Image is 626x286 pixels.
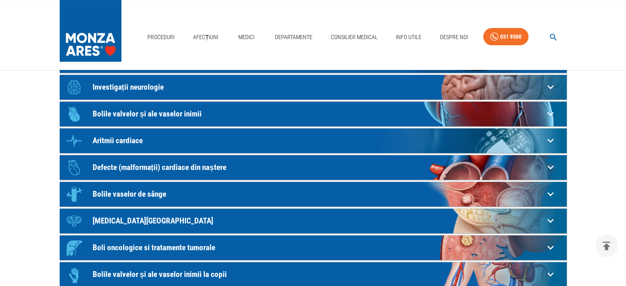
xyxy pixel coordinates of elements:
[93,270,544,279] p: Bolile valvelor și ale vaselor inimii la copii
[62,209,86,233] div: Icon
[93,216,544,225] p: [MEDICAL_DATA][GEOGRAPHIC_DATA]
[144,29,178,46] a: Proceduri
[233,29,260,46] a: Medici
[93,243,544,252] p: Boli oncologice si tratamente tumorale
[62,235,86,260] div: Icon
[327,29,381,46] a: Consilier Medical
[500,32,521,42] div: 031 9300
[190,29,222,46] a: Afecțiuni
[62,75,86,100] div: Icon
[60,155,567,180] div: IconDefecte (malformații) cardiace din naștere
[93,163,544,172] p: Defecte (malformații) cardiace din naștere
[60,235,567,260] div: IconBoli oncologice si tratamente tumorale
[60,75,567,100] div: IconInvestigații neurologie
[93,109,544,118] p: Bolile valvelor și ale vaselor inimii
[93,136,544,145] p: Aritmii cardiace
[60,102,567,126] div: IconBolile valvelor și ale vaselor inimii
[93,190,544,198] p: Bolile vaselor de sânge
[437,29,471,46] a: Despre Noi
[272,29,316,46] a: Departamente
[60,182,567,207] div: IconBolile vaselor de sânge
[60,209,567,233] div: Icon[MEDICAL_DATA][GEOGRAPHIC_DATA]
[62,102,86,126] div: Icon
[62,155,86,180] div: Icon
[62,128,86,153] div: Icon
[60,128,567,153] div: IconAritmii cardiace
[483,28,528,46] a: 031 9300
[595,235,618,257] button: delete
[62,182,86,207] div: Icon
[93,83,544,91] p: Investigații neurologie
[393,29,425,46] a: Info Utile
